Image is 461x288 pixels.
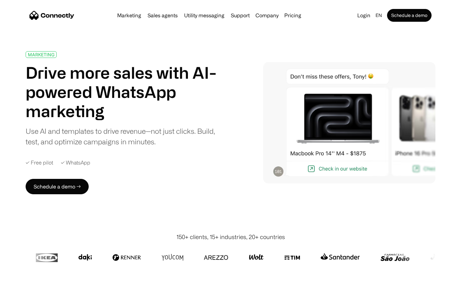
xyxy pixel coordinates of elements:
[387,9,432,22] a: Schedule a demo
[282,13,304,18] a: Pricing
[28,52,54,57] div: MARKETING
[376,11,382,20] div: en
[6,276,38,286] aside: Language selected: English
[255,11,279,20] div: Company
[228,13,252,18] a: Support
[182,13,227,18] a: Utility messaging
[115,13,144,18] a: Marketing
[176,233,285,241] div: 150+ clients, 15+ industries, 20+ countries
[26,179,89,194] a: Schedule a demo →
[145,13,180,18] a: Sales agents
[355,11,373,20] a: Login
[26,160,53,166] div: ✓ Free pilot
[26,63,223,121] h1: Drive more sales with AI-powered WhatsApp marketing
[13,277,38,286] ul: Language list
[26,126,223,147] div: Use AI and templates to drive revenue—not just clicks. Build, test, and optimize campaigns in min...
[61,160,90,166] div: ✓ WhatsApp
